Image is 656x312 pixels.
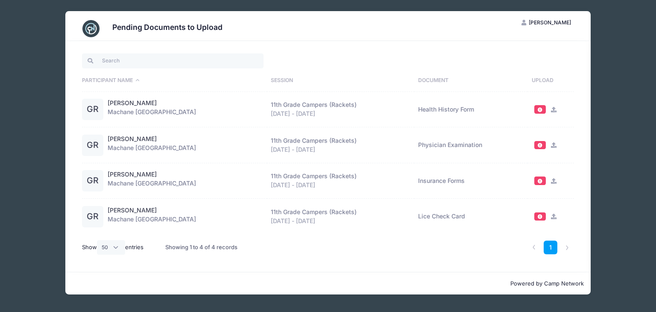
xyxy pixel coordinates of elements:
[82,240,143,255] label: Show entries
[271,100,410,109] div: 11th Grade Campers (Rackets)
[267,70,414,92] th: Session: activate to sort column ascending
[108,135,157,144] a: [PERSON_NAME]
[414,127,527,163] td: Physician Examination
[82,20,100,37] img: CampNetwork
[271,145,410,154] div: [DATE] - [DATE]
[527,70,574,92] th: Upload: activate to sort column ascending
[514,15,578,30] button: [PERSON_NAME]
[82,99,103,120] div: GR
[82,206,103,227] div: GR
[82,53,264,68] input: Search
[165,238,237,257] div: Showing 1 to 4 of 4 records
[82,135,103,156] div: GR
[108,99,263,120] div: Machane [GEOGRAPHIC_DATA]
[108,99,157,108] a: [PERSON_NAME]
[108,170,157,179] a: [PERSON_NAME]
[108,170,263,191] div: Machane [GEOGRAPHIC_DATA]
[112,23,223,32] h3: Pending Documents to Upload
[82,106,103,113] a: GR
[414,199,527,234] td: Lice Check Card
[97,240,125,255] select: Showentries
[414,92,527,128] td: Health History Form
[108,206,263,227] div: Machane [GEOGRAPHIC_DATA]
[271,208,410,217] div: 11th Grade Campers (Rackets)
[82,213,103,221] a: GR
[271,181,410,190] div: [DATE] - [DATE]
[108,206,157,215] a: [PERSON_NAME]
[72,280,584,288] p: Powered by Camp Network
[271,109,410,118] div: [DATE] - [DATE]
[271,172,410,181] div: 11th Grade Campers (Rackets)
[529,19,571,26] span: [PERSON_NAME]
[82,170,103,191] div: GR
[414,163,527,199] td: Insurance Forms
[544,241,558,255] a: 1
[414,70,527,92] th: Document: activate to sort column ascending
[108,135,263,156] div: Machane [GEOGRAPHIC_DATA]
[82,70,267,92] th: Participant Name: activate to sort column descending
[82,142,103,149] a: GR
[82,177,103,185] a: GR
[271,217,410,226] div: [DATE] - [DATE]
[271,136,410,145] div: 11th Grade Campers (Rackets)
